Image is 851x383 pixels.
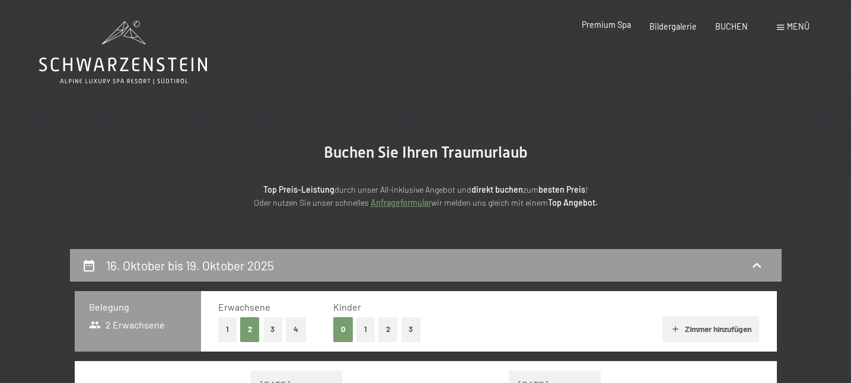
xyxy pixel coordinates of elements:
a: Bildergalerie [649,21,697,31]
button: 1 [356,317,375,341]
button: 1 [218,317,237,341]
h3: Belegung [89,301,187,314]
strong: Top Angebot. [548,197,598,208]
span: Menü [787,21,809,31]
button: Zimmer hinzufügen [662,316,759,342]
strong: direkt buchen [471,184,523,194]
strong: besten Preis [538,184,585,194]
button: 3 [401,317,421,341]
button: 0 [333,317,353,341]
h2: 16. Oktober bis 19. Oktober 2025 [106,258,274,273]
a: Anfrageformular [371,197,431,208]
button: 2 [378,317,398,341]
button: 2 [240,317,260,341]
span: Kinder [333,301,361,312]
span: Erwachsene [218,301,270,312]
span: 2 Erwachsene [89,318,165,331]
a: Premium Spa [582,20,631,30]
strong: Top Preis-Leistung [263,184,334,194]
p: durch unser All-inklusive Angebot und zum ! Oder nutzen Sie unser schnelles wir melden uns gleich... [165,183,687,210]
button: 3 [263,317,283,341]
span: Buchen Sie Ihren Traumurlaub [324,143,528,161]
a: BUCHEN [715,21,748,31]
button: 4 [286,317,306,341]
